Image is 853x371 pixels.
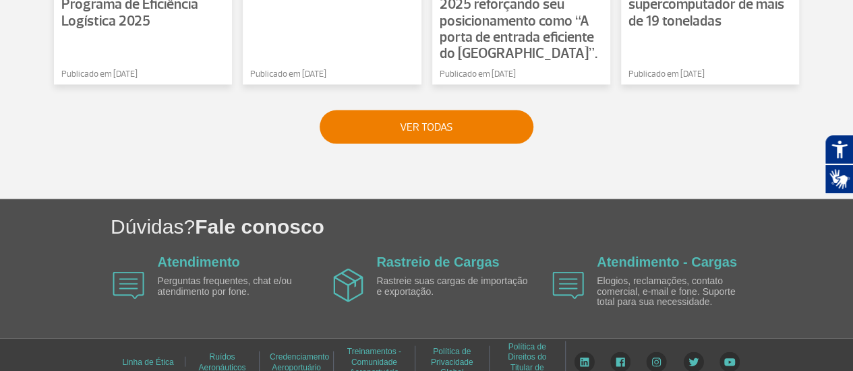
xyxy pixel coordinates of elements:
span: Publicado em [DATE] [61,67,138,81]
img: airplane icon [333,268,363,302]
span: Publicado em [DATE] [250,67,326,81]
p: Perguntas frequentes, chat e/ou atendimento por fone. [158,275,313,296]
h1: Dúvidas? [111,212,853,240]
span: Publicado em [DATE] [628,67,705,81]
img: airplane icon [113,271,144,299]
a: Rastreio de Cargas [376,254,499,269]
button: Abrir recursos assistivos. [825,135,853,164]
img: airplane icon [552,271,584,299]
button: VER TODAS [320,110,533,143]
a: Atendimento - Cargas [597,254,737,269]
a: Atendimento [158,254,240,269]
span: Publicado em [DATE] [440,67,516,81]
a: Linha de Ética [122,352,173,371]
button: Abrir tradutor de língua de sinais. [825,164,853,194]
span: Fale conosco [195,215,324,237]
p: Elogios, reclamações, contato comercial, e-mail e fone. Suporte total para sua necessidade. [597,275,752,306]
p: Rastreie suas cargas de importação e exportação. [376,275,531,296]
div: Plugin de acessibilidade da Hand Talk. [825,135,853,194]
